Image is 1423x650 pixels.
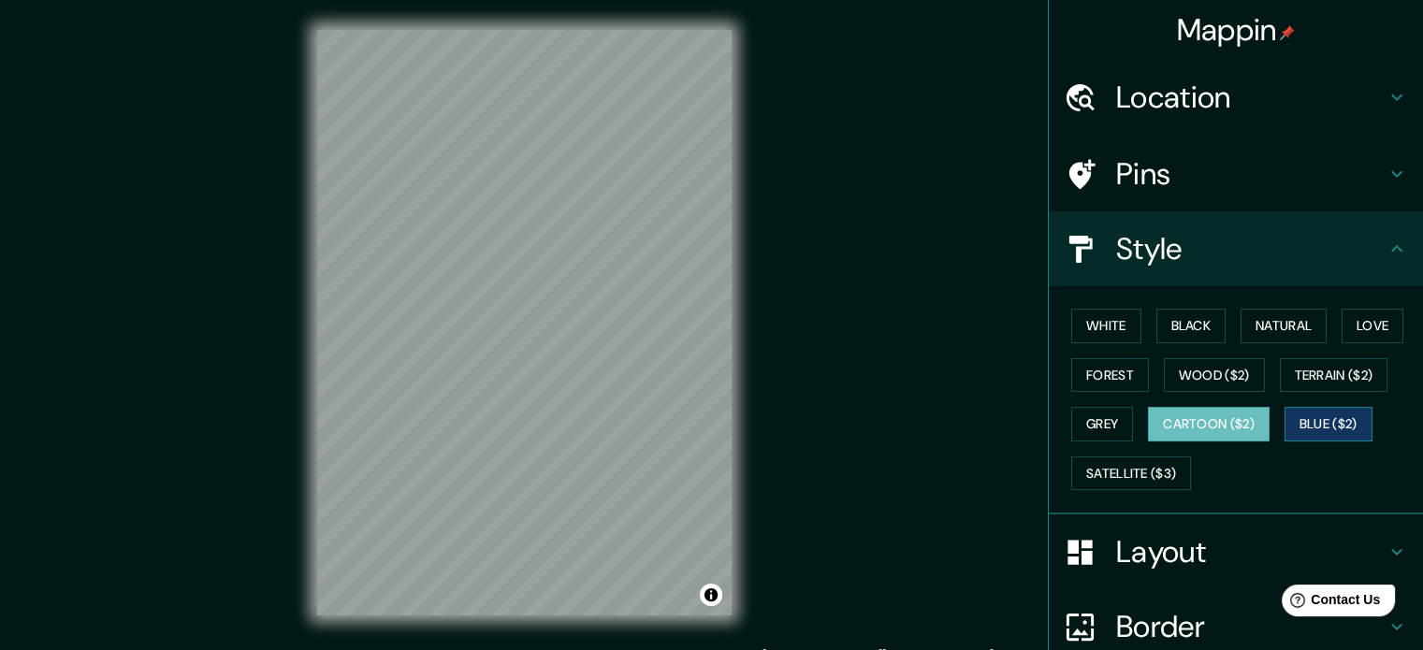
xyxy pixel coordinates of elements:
button: Love [1342,309,1403,343]
button: Toggle attribution [700,584,722,606]
img: pin-icon.png [1280,25,1295,40]
h4: Location [1116,79,1386,116]
button: Terrain ($2) [1280,358,1388,393]
h4: Border [1116,608,1386,645]
button: Forest [1071,358,1149,393]
h4: Style [1116,230,1386,267]
div: Pins [1049,137,1423,211]
button: Black [1156,309,1227,343]
button: Satellite ($3) [1071,456,1191,491]
h4: Layout [1116,533,1386,571]
h4: Pins [1116,155,1386,193]
button: Natural [1241,309,1327,343]
div: Location [1049,60,1423,135]
button: Grey [1071,407,1133,441]
button: Wood ($2) [1164,358,1265,393]
iframe: Help widget launcher [1256,577,1402,629]
h4: Mappin [1177,11,1296,49]
button: Blue ($2) [1285,407,1372,441]
button: Cartoon ($2) [1148,407,1270,441]
button: White [1071,309,1141,343]
div: Style [1049,211,1423,286]
div: Layout [1049,514,1423,589]
canvas: Map [317,30,732,615]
